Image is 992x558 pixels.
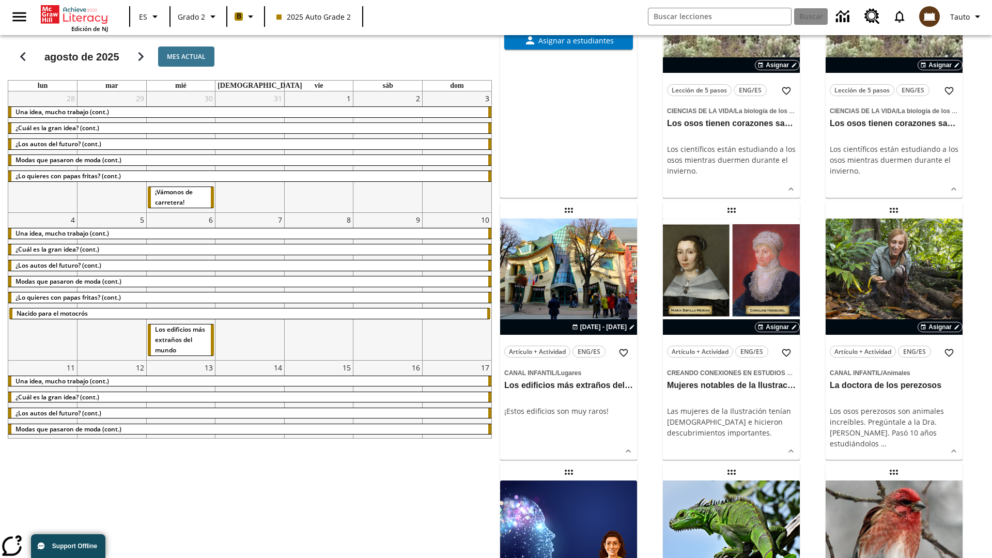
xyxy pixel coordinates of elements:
a: Centro de recursos, Se abrirá en una pestaña nueva. [858,3,886,30]
span: Artículo + Actividad [509,346,566,357]
a: 1 de agosto de 2025 [345,91,353,105]
button: Añadir a mis Favoritas [777,82,796,100]
span: Lección de 5 pasos [672,85,727,96]
button: ENG/ES [735,346,768,358]
button: Regresar [10,43,36,70]
button: ENG/ES [896,84,929,96]
td: 28 de julio de 2025 [8,91,78,212]
span: La biología de los sistemas humanos y la salud [735,107,875,115]
span: Una idea, mucho trabajo (cont.) [16,229,109,238]
button: Ver más [621,443,636,459]
a: 29 de julio de 2025 [134,91,146,105]
td: 6 de agosto de 2025 [146,212,215,360]
a: 12 de agosto de 2025 [134,361,146,375]
span: ¿Los autos del futuro? (cont.) [16,409,101,417]
div: ¿Los autos del futuro? (cont.) [8,260,491,271]
span: Asignar [766,322,789,332]
button: Abrir el menú lateral [4,2,35,32]
a: jueves [215,81,304,91]
a: 17 de agosto de 2025 [479,361,491,375]
button: Artículo + Actividad [830,346,896,358]
a: sábado [380,81,395,91]
span: / [733,107,735,115]
button: Boost El color de la clase es anaranjado claro. Cambiar el color de la clase. [230,7,261,26]
h3: Los osos tienen corazones sanos, pero ¿por qué? [667,118,796,129]
input: Buscar campo [648,8,791,25]
td: 13 de agosto de 2025 [146,360,215,482]
a: 11 de agosto de 2025 [65,361,77,375]
span: Tema: Canal Infantil/Lugares [504,367,633,378]
span: Support Offline [52,542,97,550]
a: 7 de agosto de 2025 [276,213,284,227]
div: Modas que pasaron de moda (cont.) [8,424,491,435]
td: 11 de agosto de 2025 [8,360,78,482]
td: 12 de agosto de 2025 [78,360,147,482]
a: Notificaciones [886,3,913,30]
td: 30 de julio de 2025 [146,91,215,212]
button: Añadir a mis Favoritas [940,82,958,100]
span: ENG/ES [739,85,762,96]
div: ¿Cuál es la gran idea? (cont.) [8,123,491,133]
p: Las mujeres de la Ilustración tenían [DEMOGRAPHIC_DATA] e hicieron descubrimientos importantes. [667,406,796,438]
div: Lección arrastrable: Mujeres notables de la Ilustración [723,202,740,219]
span: ¿Lo quieres con papas fritas? (cont.) [16,293,121,302]
span: ¿Cuál es la gran idea? (cont.) [16,245,99,254]
button: Artículo + Actividad [667,346,733,358]
a: martes [103,81,120,91]
span: / [555,369,557,377]
a: miércoles [173,81,189,91]
span: Los edificios más extraños del mundo [155,325,205,354]
h3: Mujeres notables de la Ilustración [667,380,796,391]
button: Ver más [783,443,799,459]
div: ¿Cuál es la gran idea? (cont.) [8,244,491,255]
span: Creando conexiones en Estudios Sociales [667,369,818,377]
span: Tauto [950,11,970,22]
button: Añadir a mis Favoritas [614,344,633,362]
div: Los edificios más extraños del mundo [148,324,214,355]
h2: agosto de 2025 [44,51,119,63]
span: Animales [882,369,910,377]
span: … [881,439,887,448]
span: Asignar [766,60,789,70]
td: 31 de julio de 2025 [215,91,285,212]
td: 5 de agosto de 2025 [78,212,147,360]
span: Artículo + Actividad [672,346,729,357]
td: 10 de agosto de 2025 [422,212,491,360]
button: Mes actual [158,47,214,67]
div: ¿Los autos del futuro? (cont.) [8,139,491,149]
span: Modas que pasaron de moda (cont.) [16,425,121,433]
div: Modas que pasaron de moda (cont.) [8,276,491,287]
span: Tema: Ciencias de la Vida/La biología de los sistemas humanos y la salud [667,105,796,116]
span: / [896,107,897,115]
div: Lección arrastrable: Lluvia de iguanas [723,464,740,481]
td: 9 de agosto de 2025 [353,212,423,360]
span: Lección de 5 pasos [834,85,890,96]
td: 15 de agosto de 2025 [284,360,353,482]
div: Una idea, mucho trabajo (cont.) [8,228,491,239]
div: Nacido para el motocrós [9,308,490,319]
h3: La doctora de los perezosos [830,380,958,391]
button: Ver más [783,181,799,197]
button: Asignar Elegir fechas [755,322,800,332]
span: 2025 Auto Grade 2 [276,11,351,22]
span: ENG/ES [578,346,600,357]
a: viernes [312,81,325,91]
img: avatar image [919,6,940,27]
span: Artículo + Actividad [834,346,891,357]
a: 2 de agosto de 2025 [414,91,422,105]
td: 7 de agosto de 2025 [215,212,285,360]
span: ¡Vámonos de carretera! [155,188,193,207]
button: Asignar Elegir fechas [918,322,963,332]
span: Ciencias de la Vida [667,107,733,115]
a: 15 de agosto de 2025 [340,361,353,375]
td: 1 de agosto de 2025 [284,91,353,212]
a: 10 de agosto de 2025 [479,213,491,227]
div: lesson details [826,219,963,460]
button: Ver más [946,181,962,197]
span: Ciencias de la Vida [830,107,896,115]
a: Portada [41,4,108,25]
td: 29 de julio de 2025 [78,91,147,212]
div: Una idea, mucho trabajo (cont.) [8,376,491,386]
a: domingo [448,81,466,91]
div: Lección arrastrable: Pregúntale a la científica: Misterios de la mente [561,464,577,481]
